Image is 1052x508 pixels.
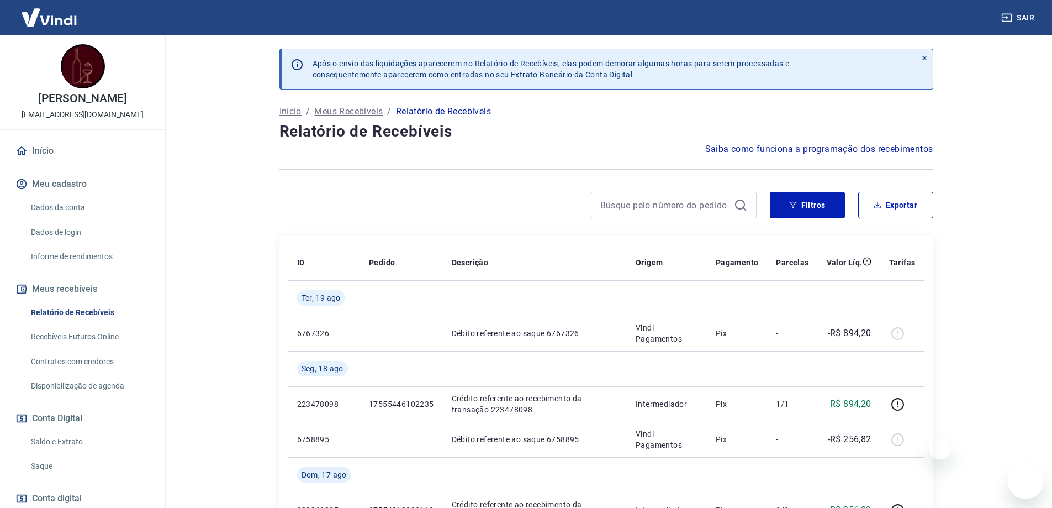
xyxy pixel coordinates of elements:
[297,257,305,268] p: ID
[27,455,152,478] a: Saque
[828,433,871,446] p: -R$ 256,82
[27,221,152,244] a: Dados de login
[27,326,152,348] a: Recebíveis Futuros Online
[830,397,871,411] p: R$ 894,20
[369,399,434,410] p: 17555446102235
[27,301,152,324] a: Relatório de Recebíveis
[302,292,341,303] span: Ter, 19 ago
[387,105,391,118] p: /
[716,434,759,445] p: Pix
[13,1,85,34] img: Vindi
[22,109,144,121] p: [EMAIL_ADDRESS][DOMAIN_NAME]
[452,257,489,268] p: Descrição
[452,393,618,415] p: Crédito referente ao recebimento da transação 223478098
[716,257,759,268] p: Pagamento
[827,257,863,268] p: Valor Líq.
[929,437,951,459] iframe: Fechar mensagem
[27,350,152,373] a: Contratos com credores
[716,328,759,339] p: Pix
[313,58,790,80] p: Após o envio das liquidações aparecerem no Relatório de Recebíveis, elas podem demorar algumas ho...
[776,434,808,445] p: -
[776,328,808,339] p: -
[32,491,82,506] span: Conta digital
[396,105,491,118] p: Relatório de Recebíveis
[636,428,698,451] p: Vindi Pagamentos
[636,399,698,410] p: Intermediador
[636,257,663,268] p: Origem
[297,328,351,339] p: 6767326
[27,245,152,268] a: Informe de rendimentos
[302,469,347,480] span: Dom, 17 ago
[38,93,126,104] p: [PERSON_NAME]
[297,434,351,445] p: 6758895
[858,192,933,218] button: Exportar
[279,105,302,118] a: Início
[776,257,808,268] p: Parcelas
[13,139,152,163] a: Início
[306,105,310,118] p: /
[13,172,152,196] button: Meu cadastro
[369,257,395,268] p: Pedido
[297,399,351,410] p: 223478098
[314,105,383,118] a: Meus Recebíveis
[27,431,152,453] a: Saldo e Extrato
[13,406,152,431] button: Conta Digital
[452,328,618,339] p: Débito referente ao saque 6767326
[776,399,808,410] p: 1/1
[770,192,845,218] button: Filtros
[889,257,916,268] p: Tarifas
[705,143,933,156] a: Saiba como funciona a programação dos recebimentos
[61,44,105,88] img: 1cbb7641-76d3-4fdf-becb-274238083d16.jpeg
[279,121,933,143] h4: Relatório de Recebíveis
[302,363,343,374] span: Seg, 18 ago
[600,197,729,213] input: Busque pelo número do pedido
[1008,464,1043,499] iframe: Botão para abrir a janela de mensagens
[828,327,871,340] p: -R$ 894,20
[13,277,152,301] button: Meus recebíveis
[27,375,152,397] a: Disponibilização de agenda
[999,8,1039,28] button: Sair
[452,434,618,445] p: Débito referente ao saque 6758895
[636,322,698,344] p: Vindi Pagamentos
[716,399,759,410] p: Pix
[27,196,152,219] a: Dados da conta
